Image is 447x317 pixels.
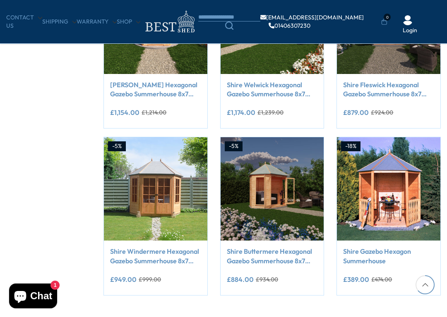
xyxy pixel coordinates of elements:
[110,109,139,116] ins: £1,154.00
[117,18,140,26] a: Shop
[110,276,137,283] ins: £949.00
[140,8,198,35] img: logo
[7,284,60,310] inbox-online-store-chat: Shopify online store chat
[384,14,391,21] span: 0
[343,80,434,99] a: Shire Fleswick Hexagonal Gazebo Summerhouse 8x7 Double doors 12mm Cladding
[142,110,166,115] del: £1,214.00
[227,276,254,283] ins: £884.00
[371,276,392,282] del: £474.00
[227,247,318,265] a: Shire Buttermere Hexagonal Gazebo Summerhouse 8x7 Double doors 12mm Cladding
[257,110,284,115] del: £1,239.00
[225,141,243,151] div: -5%
[371,110,393,115] del: £924.00
[260,14,364,20] a: [EMAIL_ADDRESS][DOMAIN_NAME]
[341,141,360,151] div: -18%
[139,276,161,282] del: £999.00
[403,26,417,35] a: Login
[108,141,126,151] div: -5%
[227,109,255,116] ins: £1,174.00
[6,14,42,30] a: CONTACT US
[343,276,369,283] ins: £389.00
[227,80,318,99] a: Shire Welwick Hexagonal Gazebo Summerhouse 8x7 12mm Cladding
[381,18,387,26] a: 0
[403,15,413,25] img: User Icon
[42,18,77,26] a: Shipping
[110,80,201,99] a: [PERSON_NAME] Hexagonal Gazebo Summerhouse 8x7 12mm Cladding
[343,247,434,265] a: Shire Gazebo Hexagon Summerhouse
[198,21,260,30] a: Search
[110,247,201,265] a: Shire Windermere Hexagonal Gazebo Summerhouse 8x7 Double doors 12mm Cladding
[269,23,310,29] a: 01406307230
[337,137,440,241] img: Shire Gazebo Hexagon Summerhouse - Best Shed
[77,18,117,26] a: Warranty
[256,276,278,282] del: £934.00
[343,109,369,116] ins: £879.00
